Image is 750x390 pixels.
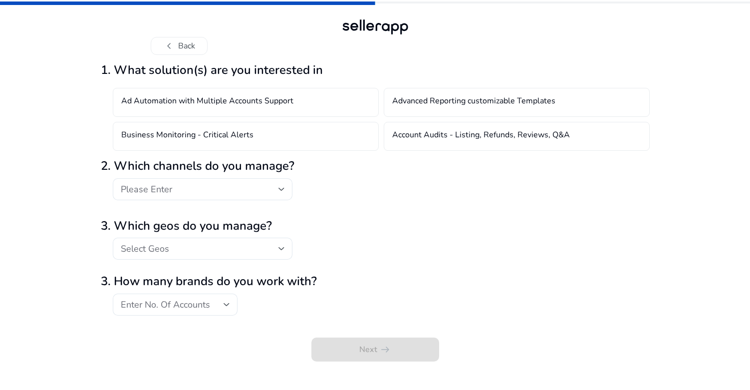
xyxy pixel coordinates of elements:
h2: 1. What solution(s) are you interested in [101,63,650,77]
button: chevron_leftBack [151,37,208,55]
span: Select Geos [121,243,169,255]
h4: Ad Automation with Multiple Accounts Support [121,96,293,108]
span: Please Enter [121,183,172,195]
h4: Business Monitoring - Critical Alerts [121,130,253,142]
h4: Advanced Reporting customizable Templates [392,96,555,108]
h2: 3. Which geos do you manage? [101,219,650,233]
h2: 2. Which channels do you manage? [101,159,650,173]
span: chevron_left [163,40,175,52]
h4: Account Audits - Listing, Refunds, Reviews, Q&A [392,130,570,142]
span: Enter No. Of Accounts [121,299,210,311]
h2: 3. How many brands do you work with? [101,274,650,289]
